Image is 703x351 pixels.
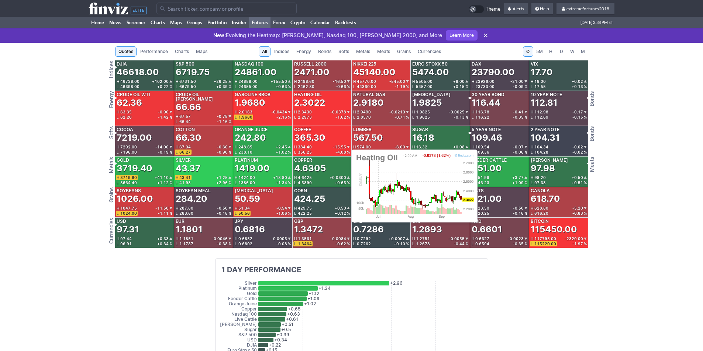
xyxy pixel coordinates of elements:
[406,85,409,88] span: %
[412,127,428,132] div: Sugar
[157,85,172,88] div: +0.22
[120,145,137,149] span: 7292.00
[288,17,308,28] a: Crypto
[168,17,185,28] a: Maps
[357,84,376,89] span: 44360.00
[353,92,385,97] div: Natural Gas
[486,5,500,13] span: Theme
[235,92,270,97] div: Gasoline RBOB
[454,115,468,119] div: -0.13
[298,110,312,114] span: 2.3430
[531,127,559,132] div: 2 Year Note
[288,150,291,154] span: %
[449,110,465,114] span: -0.0025
[357,110,371,114] span: 2.9490
[470,157,529,187] a: Feeder Cattle351.00H351.98+3.77L346.23+1.09 %
[523,46,533,57] button: Ø
[406,115,409,119] span: %
[238,79,258,84] span: 24888.00
[353,80,357,83] span: H
[513,85,527,88] div: -0.09
[216,85,231,88] div: +0.39
[389,80,405,83] span: -545.00
[294,115,298,119] span: L
[412,145,416,149] span: H
[152,80,169,83] span: +102.00
[352,126,410,156] a: Lumber567.50H574.00-6.00L567.00-1.05 %
[453,145,465,149] span: +0.08
[472,80,475,83] span: H
[567,46,578,57] button: W
[531,85,534,88] span: L
[529,157,588,187] a: [PERSON_NAME]97.98H98.20+0.50L97.38+0.51 %
[235,97,265,109] div: 1.9680
[293,126,351,156] a: Coffee365.30H384.40-15.55L356.25-4.08 %
[411,91,469,126] a: [MEDICAL_DATA]1.9825H1.9825-0.0025L1.9825-0.13 %
[107,17,124,28] a: News
[117,62,127,66] div: DJIA
[176,101,201,113] div: 66.66
[117,110,120,114] span: H
[534,145,548,149] span: 104.34
[176,158,191,162] div: Silver
[148,17,168,28] a: Charts
[355,153,474,219] img: chart.ashx
[475,145,489,149] span: 109.54
[235,145,238,149] span: H
[412,97,442,109] div: 1.9825
[179,145,191,149] span: 67.04
[347,85,350,88] span: %
[298,84,314,89] span: 2462.80
[416,110,430,114] span: 1.9825
[120,84,139,89] span: 46398.00
[233,126,292,156] a: Orange Juice242.80H248.65+2.45L238.10+1.02 %
[288,85,291,88] span: %
[124,17,148,28] a: Screener
[513,115,527,119] div: -0.35
[185,17,205,28] a: Groups
[453,85,468,88] div: +0.15
[308,17,332,28] a: Calendar
[412,85,416,88] span: L
[353,132,383,144] div: 567.50
[412,80,416,83] span: H
[524,115,527,119] span: %
[238,110,252,114] span: 2.0163
[235,127,268,132] div: Orange Juice
[338,48,349,55] span: Softs
[137,46,171,57] a: Performance
[298,145,312,149] span: 384.40
[531,97,558,109] div: 112.81
[531,80,534,83] span: H
[179,119,191,124] span: 66.44
[534,115,548,119] span: 112.69
[412,115,416,119] span: L
[332,17,359,28] a: Backtests
[534,79,546,84] span: 18.00
[158,110,169,114] span: -0.90
[412,66,449,78] div: 5474.00
[298,150,312,154] span: 356.25
[217,120,231,123] div: -1.16
[294,97,325,109] div: 2.3022
[529,60,588,91] a: VIX17.70H18.00+0.02L17.55+0.13 %
[238,150,252,154] span: 238.10
[235,62,263,66] div: Nasdaq 100
[296,48,311,55] span: Energy
[235,85,238,88] span: L
[353,97,384,109] div: 2.9180
[179,150,191,154] span: 66.27
[475,84,494,89] span: 23733.00
[531,132,560,144] div: 104.31
[330,110,346,114] span: -0.0378
[418,48,441,55] span: Currencies
[412,132,434,144] div: 16.18
[353,110,357,114] span: H
[217,115,228,118] span: -0.78
[353,62,376,66] div: Nikkei 225
[233,60,292,91] a: Nasdaq 10024861.00H24888.00+155.50L24655.00+0.63 %
[524,85,527,88] span: %
[510,80,524,83] span: -21.00
[475,79,494,84] span: 23926.00
[531,3,553,15] a: Help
